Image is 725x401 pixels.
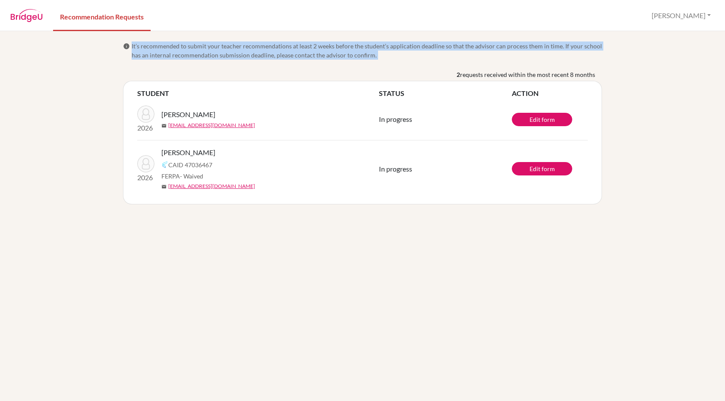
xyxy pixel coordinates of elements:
b: 2 [457,70,460,79]
img: Arthur, Micah [137,105,154,123]
button: [PERSON_NAME] [648,7,715,24]
p: 2026 [137,123,154,133]
span: requests received within the most recent 8 months [460,70,595,79]
p: 2026 [137,172,154,183]
span: It’s recommended to submit your teacher recommendations at least 2 weeks before the student’s app... [132,41,602,60]
span: In progress [379,115,412,123]
a: Recommendation Requests [53,1,151,31]
span: info [123,43,130,50]
span: [PERSON_NAME] [161,109,215,120]
span: In progress [379,165,412,173]
span: [PERSON_NAME] [161,147,215,158]
span: mail [161,123,167,128]
span: FERPA [161,172,203,181]
span: - Waived [180,172,203,180]
a: Edit form [512,113,572,126]
th: STUDENT [137,88,379,99]
th: STATUS [379,88,512,99]
span: mail [161,184,167,189]
a: [EMAIL_ADDRESS][DOMAIN_NAME] [168,121,255,129]
img: Common App logo [161,161,168,168]
a: [EMAIL_ADDRESS][DOMAIN_NAME] [168,182,255,190]
th: ACTION [512,88,588,99]
img: BridgeU logo [10,9,43,22]
img: Webel, Abigail [137,155,154,172]
span: CAID 47036467 [168,160,212,169]
a: Edit form [512,162,572,175]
